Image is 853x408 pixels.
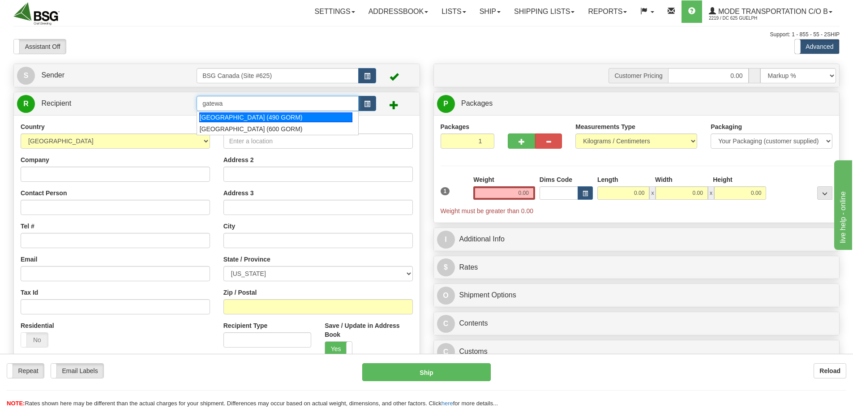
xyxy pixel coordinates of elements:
input: Recipient Id [197,96,359,111]
label: Packages [441,122,470,131]
div: ... [817,186,832,200]
span: Customer Pricing [609,68,668,83]
div: [GEOGRAPHIC_DATA] (490 GORM) [199,112,353,122]
label: Measurements Type [575,122,635,131]
label: No [21,333,48,347]
span: P [437,95,455,113]
a: P Packages [437,94,836,113]
label: State / Province [223,255,270,264]
span: Packages [461,99,493,107]
span: Recipient [41,99,71,107]
label: Assistant Off [14,39,66,54]
a: Addressbook [362,0,435,23]
span: Weight must be greater than 0.00 [441,207,534,215]
span: S [17,67,35,85]
span: NOTE: [7,400,25,407]
div: [GEOGRAPHIC_DATA] (600 GORM) [200,125,352,133]
label: Yes [325,342,352,356]
div: live help - online [7,5,83,16]
label: Country [21,122,45,131]
a: Settings [308,0,362,23]
label: Contact Person [21,189,67,198]
span: x [649,186,656,200]
a: Ship [473,0,507,23]
label: Repeat [7,364,44,378]
a: Shipping lists [507,0,581,23]
label: Save / Update in Address Book [325,321,412,339]
span: R [17,95,35,113]
input: Enter a location [223,133,413,149]
b: Reload [819,367,840,374]
div: Support: 1 - 855 - 55 - 2SHIP [13,31,840,39]
span: O [437,287,455,305]
img: logo2219.jpg [13,2,60,25]
a: R Recipient [17,94,177,113]
a: Lists [435,0,472,23]
span: C [437,343,455,361]
span: I [437,231,455,249]
button: Reload [814,363,846,378]
label: Height [713,175,733,184]
label: Tel # [21,222,34,231]
span: C [437,315,455,333]
span: $ [437,258,455,276]
label: Recipient Type [223,321,268,330]
a: Mode Transportation c/o B 2219 / DC 625 Guelph [702,0,839,23]
label: Width [655,175,673,184]
a: $Rates [437,258,836,277]
a: here [442,400,453,407]
label: Packaging [711,122,742,131]
span: x [708,186,714,200]
a: CContents [437,314,836,333]
button: Ship [362,363,491,381]
label: Zip / Postal [223,288,257,297]
label: City [223,222,235,231]
input: Sender Id [197,68,359,83]
a: Reports [581,0,634,23]
label: Address 3 [223,189,254,198]
a: IAdditional Info [437,230,836,249]
span: Mode Transportation c/o B [716,8,828,15]
a: S Sender [17,66,197,85]
span: 2219 / DC 625 Guelph [709,14,776,23]
a: OShipment Options [437,286,836,305]
label: Residential [21,321,54,330]
label: Advanced [795,39,839,54]
label: Address 2 [223,155,254,164]
label: Email [21,255,37,264]
a: CCustoms [437,343,836,361]
label: Dims Code [540,175,572,184]
span: Sender [41,71,64,79]
label: Email Labels [51,364,103,378]
label: Length [597,175,618,184]
iframe: chat widget [832,158,852,249]
span: 1 [441,187,450,195]
label: Tax Id [21,288,38,297]
label: Company [21,155,49,164]
label: Weight [473,175,494,184]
